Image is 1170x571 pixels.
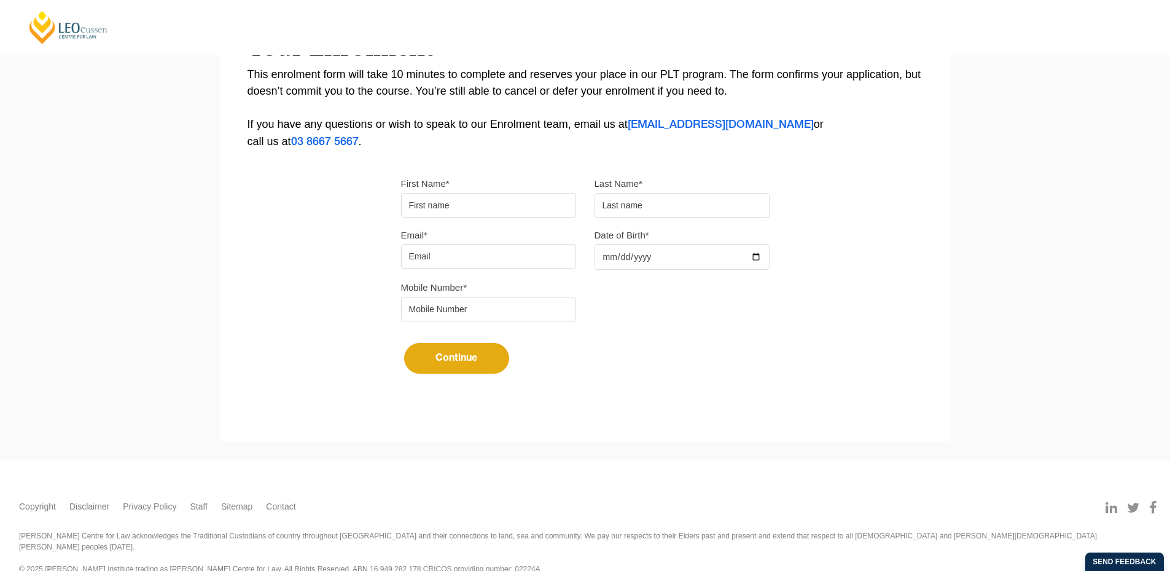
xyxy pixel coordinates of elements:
a: Copyright [19,500,56,513]
input: First name [401,193,576,218]
a: 03 8667 5667 [291,137,359,147]
p: This enrolment form will take 10 minutes to complete and reserves your place in our PLT program. ... [248,66,923,151]
label: Mobile Number* [401,282,467,294]
label: Email* [401,229,427,242]
input: Email [401,244,576,269]
button: Continue [404,343,509,374]
iframe: LiveChat chat widget [1088,489,1139,540]
label: First Name* [401,178,450,190]
h2: Your Enrolment [248,33,923,60]
a: [EMAIL_ADDRESS][DOMAIN_NAME] [628,120,814,130]
a: Privacy Policy [123,500,176,513]
a: Sitemap [221,500,252,513]
input: Mobile Number [401,297,576,321]
label: Date of Birth* [595,229,649,242]
a: [PERSON_NAME] Centre for Law [28,10,109,45]
input: Last name [595,193,770,218]
a: Disclaimer [69,500,109,513]
label: Last Name* [595,178,642,190]
a: Staff [190,500,208,513]
a: Contact [266,500,295,513]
